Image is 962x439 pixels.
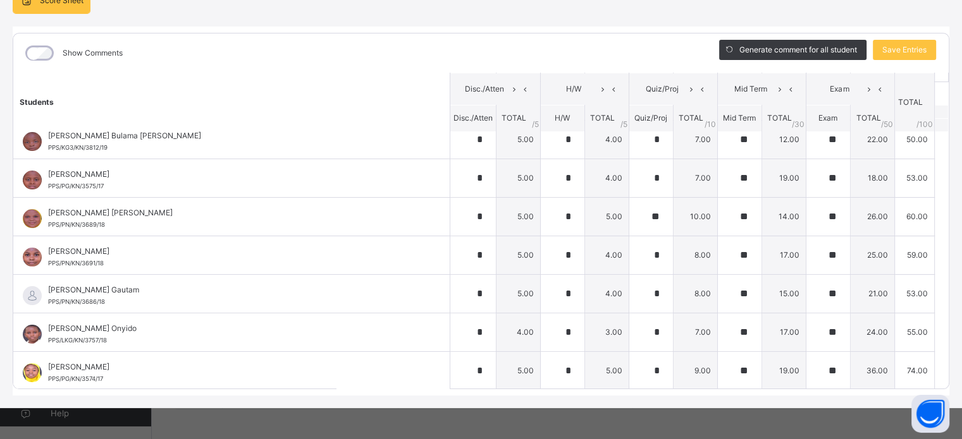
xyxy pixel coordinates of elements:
[673,159,717,197] td: 7.00
[762,274,806,313] td: 15.00
[673,120,717,159] td: 7.00
[584,120,629,159] td: 4.00
[881,118,893,129] span: / 50
[23,363,42,382] img: PPS_PG_KN_3574_17.png
[894,197,934,236] td: 60.00
[555,113,570,123] span: H/W
[894,313,934,351] td: 55.00
[550,83,598,95] span: H/W
[850,159,894,197] td: 18.00
[767,113,792,123] span: TOTAL
[48,130,421,141] span: [PERSON_NAME] Bulama [PERSON_NAME]
[894,274,934,313] td: 53.00
[856,113,880,123] span: TOTAL
[584,236,629,274] td: 4.00
[673,274,717,313] td: 8.00
[727,83,775,95] span: Mid Term
[496,351,540,390] td: 5.00
[673,351,717,390] td: 9.00
[23,171,42,189] img: PPS_PG_KN_3575_17.png
[496,274,540,313] td: 5.00
[850,197,894,236] td: 26.00
[590,113,615,123] span: TOTAL
[850,274,894,313] td: 21.00
[673,236,717,274] td: 8.00
[48,246,421,257] span: [PERSON_NAME]
[496,120,540,159] td: 5.00
[48,183,104,189] span: PPS/PG/KN/3575/17
[502,113,526,123] span: TOTAL
[850,351,894,390] td: 36.00
[48,323,421,334] span: [PERSON_NAME] Onyido
[48,284,421,296] span: [PERSON_NAME] Gautam
[496,197,540,236] td: 5.00
[584,274,629,313] td: 4.00
[496,313,540,351] td: 4.00
[762,197,806,236] td: 14.00
[48,375,103,382] span: PPS/PG/KN/3574/17
[584,159,629,197] td: 4.00
[48,298,105,305] span: PPS/PN/KN/3686/18
[23,248,42,267] img: PPS_PN_KN_3691_18.png
[532,118,539,129] span: / 5
[23,209,42,228] img: PPS_PN_KN_3689_18.png
[584,313,629,351] td: 3.00
[620,118,627,129] span: / 5
[792,118,805,129] span: / 30
[23,132,42,151] img: PPS_KG3_KN_3812_19.png
[739,44,857,56] span: Generate comment for all student
[496,236,540,274] td: 5.00
[705,118,716,129] span: / 10
[762,351,806,390] td: 19.00
[762,313,806,351] td: 17.00
[762,120,806,159] td: 12.00
[850,313,894,351] td: 24.00
[916,118,933,129] span: /100
[850,236,894,274] td: 25.00
[894,236,934,274] td: 59.00
[48,221,105,228] span: PPS/PN/KN/3689/18
[679,113,703,123] span: TOTAL
[911,395,949,433] button: Open asap
[48,260,104,267] span: PPS/PN/KN/3691/18
[894,73,934,131] th: TOTAL
[48,169,421,180] span: [PERSON_NAME]
[48,337,107,344] span: PPS/LKG/KN/3757/18
[63,47,123,59] label: Show Comments
[584,351,629,390] td: 5.00
[818,113,837,123] span: Exam
[894,351,934,390] td: 74.00
[453,113,493,123] span: Disc./Atten
[850,120,894,159] td: 22.00
[48,361,421,373] span: [PERSON_NAME]
[496,159,540,197] td: 5.00
[816,83,863,95] span: Exam
[634,113,667,123] span: Quiz/Proj
[23,286,42,305] img: default.svg
[48,207,421,219] span: [PERSON_NAME] [PERSON_NAME]
[762,236,806,274] td: 17.00
[673,313,717,351] td: 7.00
[673,197,717,236] td: 10.00
[584,197,629,236] td: 5.00
[460,83,509,95] span: Disc./Atten
[882,44,927,56] span: Save Entries
[894,120,934,159] td: 50.00
[48,144,108,151] span: PPS/KG3/KN/3812/19
[723,113,756,123] span: Mid Term
[20,97,54,106] span: Students
[894,159,934,197] td: 53.00
[762,159,806,197] td: 19.00
[23,325,42,344] img: PPS_LKG_KN_3757_18.png
[639,83,686,95] span: Quiz/Proj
